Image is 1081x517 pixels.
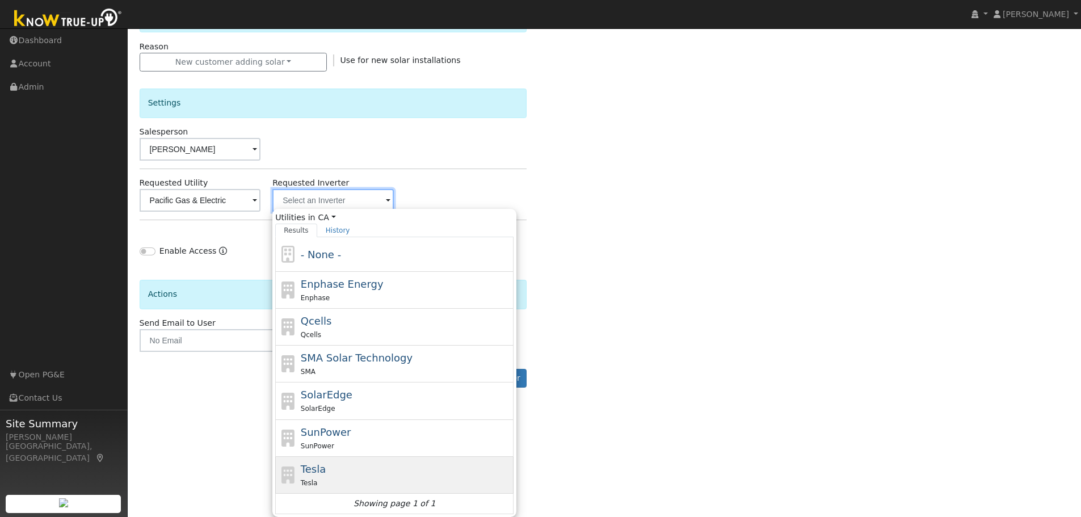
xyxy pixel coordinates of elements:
[301,463,326,475] span: Tesla
[340,56,461,65] span: Use for new solar installations
[301,389,352,401] span: SolarEdge
[301,352,413,364] span: SMA Solar Technology
[140,329,327,352] input: No Email
[272,177,349,189] label: Requested Inverter
[219,245,227,263] a: Enable Access
[140,177,208,189] label: Requested Utility
[301,278,384,290] span: Enphase Energy
[140,189,261,212] input: Select a Utility
[1003,10,1069,19] span: [PERSON_NAME]
[301,368,316,376] span: SMA
[140,53,327,72] button: New customer adding solar
[301,331,321,339] span: Qcells
[140,317,216,329] label: Send Email to User
[6,431,121,443] div: [PERSON_NAME]
[140,89,527,117] div: Settings
[301,426,351,438] span: SunPower
[275,212,514,224] span: Utilities in
[9,6,128,32] img: Know True-Up
[272,189,394,212] input: Select an Inverter
[301,405,335,413] span: SolarEdge
[317,224,359,237] a: History
[140,41,169,53] label: Reason
[301,249,341,260] span: - None -
[140,126,188,138] label: Salesperson
[140,280,527,309] div: Actions
[159,245,217,257] label: Enable Access
[275,224,317,237] a: Results
[354,498,435,510] i: Showing page 1 of 1
[6,440,121,464] div: [GEOGRAPHIC_DATA], [GEOGRAPHIC_DATA]
[59,498,68,507] img: retrieve
[95,453,106,463] a: Map
[301,442,334,450] span: SunPower
[318,212,336,224] a: CA
[301,294,330,302] span: Enphase
[6,416,121,431] span: Site Summary
[301,479,318,487] span: Tesla
[140,138,261,161] input: Select a User
[301,315,332,327] span: Qcells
